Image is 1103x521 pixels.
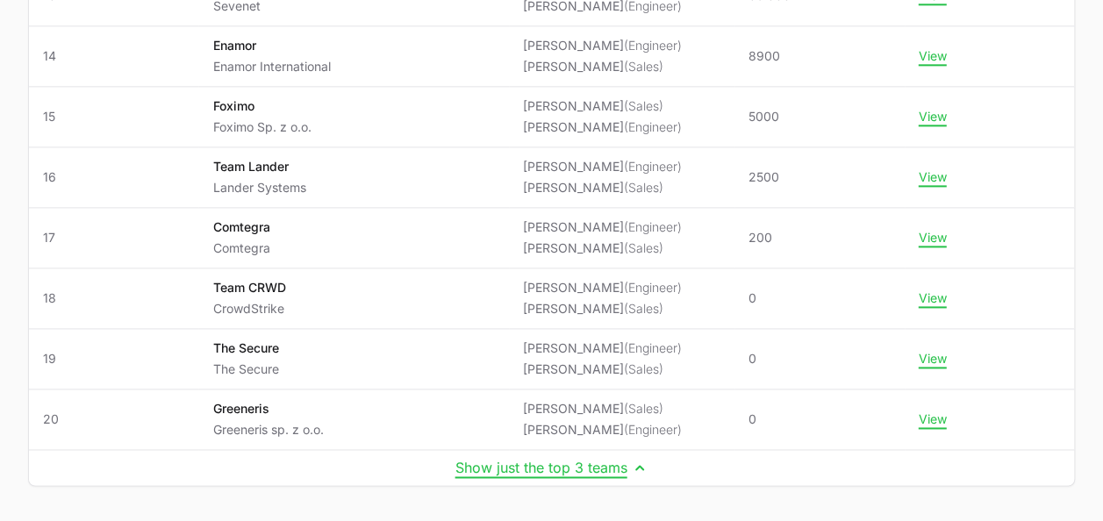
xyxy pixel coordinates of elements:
li: [PERSON_NAME] [523,97,682,115]
span: (Engineer) [624,219,682,234]
li: [PERSON_NAME] [523,179,682,196]
span: 200 [748,229,772,246]
span: (Engineer) [624,38,682,53]
span: 8900 [748,47,780,65]
button: View [919,109,947,125]
span: (Engineer) [624,422,682,437]
li: [PERSON_NAME] [523,279,682,296]
span: (Engineer) [624,159,682,174]
span: 18 [43,289,184,307]
li: [PERSON_NAME] [523,300,682,318]
button: View [919,230,947,246]
p: Foximo [212,97,311,115]
span: 0 [748,350,756,368]
span: 0 [748,289,756,307]
span: (Engineer) [624,340,682,355]
p: Enamor [212,37,330,54]
p: Lander Systems [212,179,305,196]
span: 14 [43,47,184,65]
span: (Sales) [624,301,663,316]
span: 19 [43,350,184,368]
p: Team Lander [212,158,305,175]
p: The Secure [212,360,278,378]
span: (Sales) [624,59,663,74]
span: 2500 [748,168,779,186]
p: Foximo Sp. z o.o. [212,118,311,136]
li: [PERSON_NAME] [523,37,682,54]
span: (Engineer) [624,280,682,295]
span: 5000 [748,108,779,125]
p: Greeneris [212,400,323,418]
button: Show just the top 3 teams [455,459,648,476]
button: View [919,48,947,64]
span: (Engineer) [624,119,682,134]
span: (Sales) [624,98,663,113]
button: View [919,169,947,185]
span: (Sales) [624,401,663,416]
li: [PERSON_NAME] [523,239,682,257]
li: [PERSON_NAME] [523,118,682,136]
li: [PERSON_NAME] [523,400,682,418]
button: View [919,411,947,427]
span: (Sales) [624,361,663,376]
li: [PERSON_NAME] [523,339,682,357]
p: Comtegra [212,218,269,236]
li: [PERSON_NAME] [523,360,682,378]
p: Enamor International [212,58,330,75]
p: CrowdStrike [212,300,285,318]
li: [PERSON_NAME] [523,421,682,439]
li: [PERSON_NAME] [523,158,682,175]
span: (Sales) [624,240,663,255]
button: View [919,290,947,306]
span: 0 [748,410,756,428]
p: Greeneris sp. z o.o. [212,421,323,439]
p: Team CRWD [212,279,285,296]
p: Comtegra [212,239,269,257]
button: View [919,351,947,367]
p: The Secure [212,339,278,357]
span: 15 [43,108,184,125]
li: [PERSON_NAME] [523,58,682,75]
span: 16 [43,168,184,186]
span: 20 [43,410,184,428]
span: 17 [43,229,184,246]
span: (Sales) [624,180,663,195]
li: [PERSON_NAME] [523,218,682,236]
